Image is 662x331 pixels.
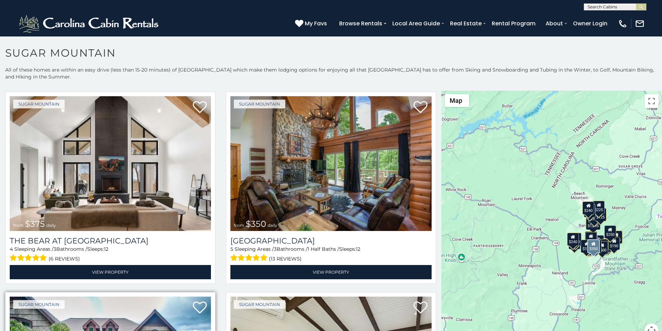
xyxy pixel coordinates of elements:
[445,94,469,107] button: Change map style
[581,240,593,253] div: $375
[230,246,233,252] span: 5
[54,246,56,252] span: 3
[10,236,211,246] a: The Bear At [GEOGRAPHIC_DATA]
[230,236,432,246] h3: Grouse Moor Lodge
[595,208,606,221] div: $125
[230,236,432,246] a: [GEOGRAPHIC_DATA]
[10,96,211,231] img: The Bear At Sugar Mountain
[447,17,485,30] a: Real Estate
[234,300,285,309] a: Sugar Mountain
[17,13,162,34] img: White-1-2.png
[10,246,13,252] span: 4
[586,217,600,230] div: $1,095
[10,236,211,246] h3: The Bear At Sugar Mountain
[542,17,566,30] a: About
[305,19,327,28] span: My Favs
[389,17,443,30] a: Local Area Guide
[13,223,24,228] span: from
[10,96,211,231] a: The Bear At Sugar Mountain from $375 daily
[230,265,432,279] a: View Property
[104,246,108,252] span: 12
[585,231,597,245] div: $190
[13,300,65,309] a: Sugar Mountain
[604,225,616,239] div: $250
[585,232,597,245] div: $300
[583,201,595,215] div: $240
[46,223,56,228] span: daily
[234,223,244,228] span: from
[10,265,211,279] a: View Property
[645,94,659,108] button: Toggle fullscreen view
[295,19,329,28] a: My Favs
[193,100,207,115] a: Add to favorites
[570,17,611,30] a: Owner Login
[246,219,266,229] span: $350
[49,254,80,263] span: (6 reviews)
[13,100,65,108] a: Sugar Mountain
[488,17,539,30] a: Rental Program
[414,100,427,115] a: Add to favorites
[618,19,628,28] img: phone-regular-white.png
[592,235,604,248] div: $200
[596,241,608,254] div: $500
[356,246,360,252] span: 12
[268,223,277,228] span: daily
[608,237,620,250] div: $190
[234,100,285,108] a: Sugar Mountain
[230,96,432,231] a: Grouse Moor Lodge from $350 daily
[450,97,462,104] span: Map
[269,254,302,263] span: (13 reviews)
[593,201,605,214] div: $225
[274,246,277,252] span: 3
[336,17,386,30] a: Browse Rentals
[230,246,432,263] div: Sleeping Areas / Bathrooms / Sleeps:
[600,239,612,252] div: $195
[308,246,339,252] span: 1 Half Baths /
[414,301,427,315] a: Add to favorites
[25,219,45,229] span: $375
[230,96,432,231] img: Grouse Moor Lodge
[193,301,207,315] a: Add to favorites
[587,239,600,253] div: $350
[10,246,211,263] div: Sleeping Areas / Bathrooms / Sleeps:
[611,231,622,244] div: $155
[567,233,579,246] div: $240
[635,19,645,28] img: mail-regular-white.png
